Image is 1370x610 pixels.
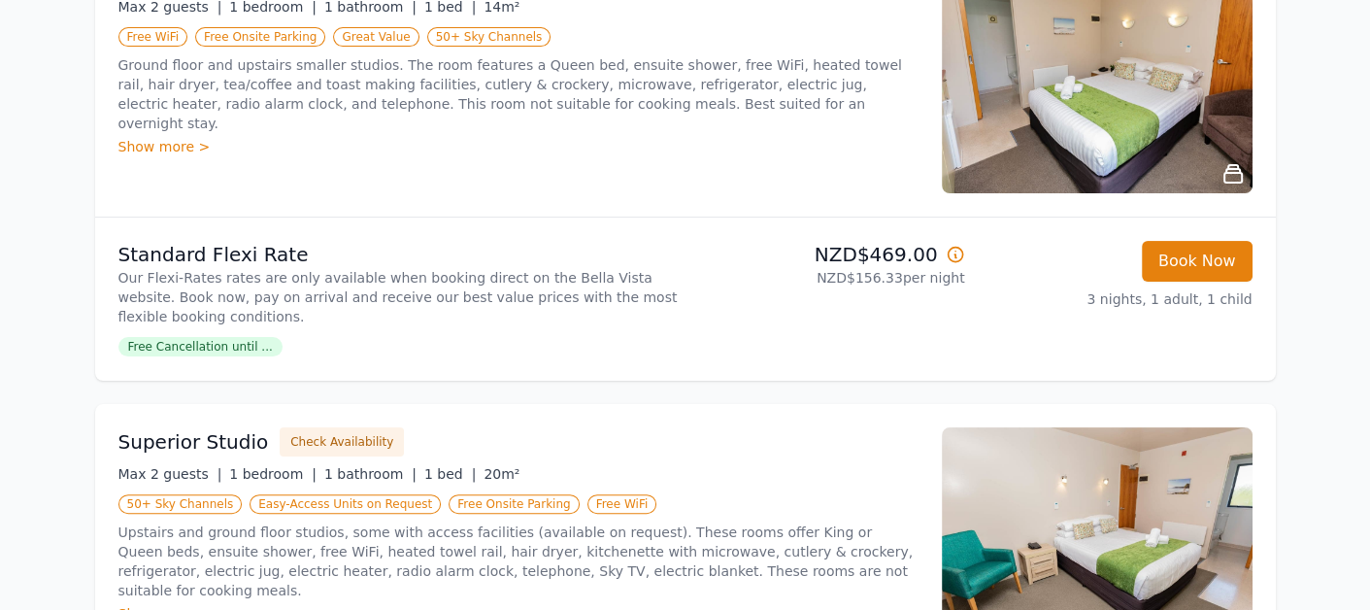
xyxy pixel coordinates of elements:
[280,427,404,457] button: Check Availability
[424,466,476,482] span: 1 bed |
[981,289,1253,309] p: 3 nights, 1 adult, 1 child
[118,241,678,268] p: Standard Flexi Rate
[427,27,551,47] span: 50+ Sky Channels
[118,428,269,456] h3: Superior Studio
[229,466,317,482] span: 1 bedroom |
[118,268,678,326] p: Our Flexi-Rates rates are only available when booking direct on the Bella Vista website. Book now...
[118,494,243,514] span: 50+ Sky Channels
[324,466,417,482] span: 1 bathroom |
[693,268,965,288] p: NZD$156.33 per night
[118,466,222,482] span: Max 2 guests |
[118,137,919,156] div: Show more >
[118,55,919,133] p: Ground floor and upstairs smaller studios. The room features a Queen bed, ensuite shower, free Wi...
[693,241,965,268] p: NZD$469.00
[1142,241,1253,282] button: Book Now
[587,494,657,514] span: Free WiFi
[333,27,418,47] span: Great Value
[195,27,325,47] span: Free Onsite Parking
[118,337,283,356] span: Free Cancellation until ...
[484,466,519,482] span: 20m²
[118,523,919,600] p: Upstairs and ground floor studios, some with access facilities (available on request). These room...
[250,494,441,514] span: Easy-Access Units on Request
[449,494,579,514] span: Free Onsite Parking
[118,27,188,47] span: Free WiFi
